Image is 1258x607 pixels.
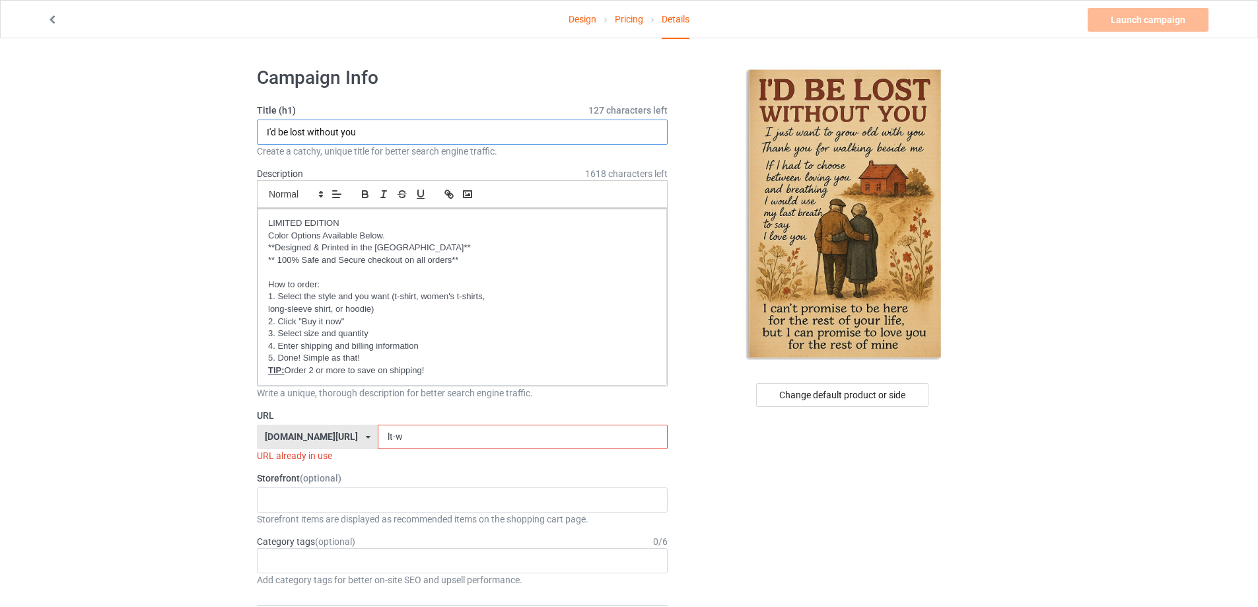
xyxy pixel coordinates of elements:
[265,432,358,441] div: [DOMAIN_NAME][URL]
[268,303,656,316] p: long-sleeve shirt, or hoodie)
[268,316,656,328] p: 2. Click "Buy it now"
[257,449,668,462] div: URL already in use
[257,386,668,400] div: Write a unique, thorough description for better search engine traffic.
[569,1,596,38] a: Design
[585,167,668,180] span: 1618 characters left
[268,279,656,291] p: How to order:
[257,472,668,485] label: Storefront
[653,535,668,548] div: 0 / 6
[257,513,668,526] div: Storefront items are displayed as recommended items on the shopping cart page.
[268,340,656,353] p: 4. Enter shipping and billing information
[268,352,656,365] p: 5. Done! Simple as that!
[315,536,355,547] span: (optional)
[268,291,656,303] p: 1. Select the style and you want (t-shirt, women's t-shirts,
[300,473,341,483] span: (optional)
[268,230,656,242] p: Color Options Available Below.
[257,66,668,90] h1: Campaign Info
[615,1,643,38] a: Pricing
[257,409,668,422] label: URL
[268,217,656,230] p: LIMITED EDITION
[588,104,668,117] span: 127 characters left
[257,573,668,587] div: Add category tags for better on-site SEO and upsell performance.
[268,254,656,267] p: ** 100% Safe and Secure checkout on all orders**
[257,145,668,158] div: Create a catchy, unique title for better search engine traffic.
[268,365,656,377] p: Order 2 or more to save on shipping!
[257,104,668,117] label: Title (h1)
[756,383,928,407] div: Change default product or side
[268,328,656,340] p: 3. Select size and quantity
[268,242,656,254] p: **Designed & Printed in the [GEOGRAPHIC_DATA]**
[257,168,303,179] label: Description
[268,365,285,375] u: TIP:
[257,535,355,548] label: Category tags
[662,1,689,39] div: Details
